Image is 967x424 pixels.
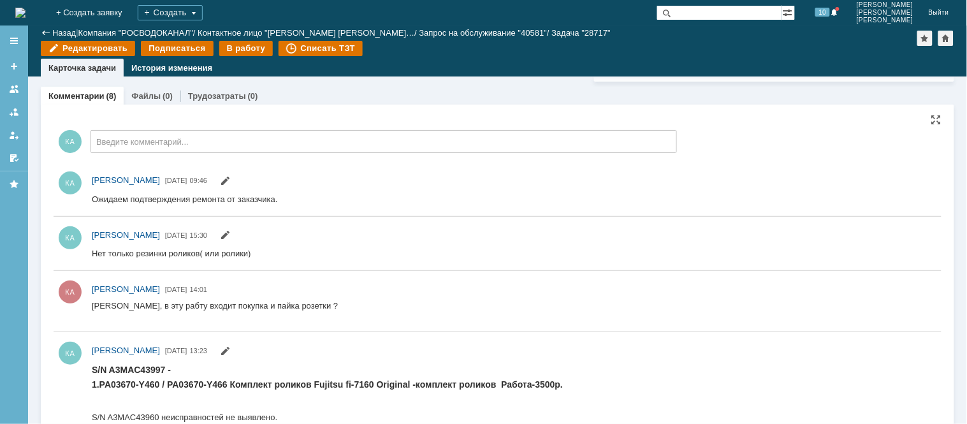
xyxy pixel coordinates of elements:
div: Создать [138,5,203,20]
span: [PERSON_NAME] [857,9,913,17]
a: [PERSON_NAME] [92,229,160,242]
a: [PERSON_NAME] [92,174,160,187]
span: КА [59,130,82,153]
span: 10 [815,8,830,17]
span: [PERSON_NAME] [857,17,913,24]
span: [DATE] [165,286,187,293]
a: Комментарии [48,91,105,101]
div: / [419,28,552,38]
span: [PERSON_NAME] [92,230,160,240]
a: Контактное лицо "[PERSON_NAME] [PERSON_NAME]… [198,28,414,38]
span: [DATE] [165,231,187,239]
a: История изменения [131,63,212,73]
img: logo [15,8,25,18]
div: Сделать домашней страницей [938,31,954,46]
a: Трудозатраты [188,91,246,101]
span: Редактировать [220,178,230,187]
span: 13:23 [190,347,208,355]
span: 09:46 [190,177,208,184]
a: Создать заявку [4,56,24,77]
div: Задача "28717" [551,28,611,38]
div: На всю страницу [931,115,942,125]
a: Мои согласования [4,148,24,168]
span: 15:30 [190,231,208,239]
a: Перейти на домашнюю страницу [15,8,25,18]
span: [DATE] [165,177,187,184]
a: Заявки в моей ответственности [4,102,24,122]
a: Мои заявки [4,125,24,145]
div: (0) [163,91,173,101]
a: Карточка задачи [48,63,116,73]
div: / [198,28,419,38]
a: Запрос на обслуживание "40581" [419,28,548,38]
a: Назад [52,28,76,38]
div: Добавить в избранное [917,31,933,46]
span: [PERSON_NAME] [857,1,913,9]
span: [PERSON_NAME] [92,284,160,294]
span: [PERSON_NAME] [92,346,160,355]
a: Файлы [131,91,161,101]
span: Расширенный поиск [782,6,795,18]
span: Редактировать [220,232,230,242]
div: | [76,27,78,37]
a: [PERSON_NAME] [92,283,160,296]
strong: 3500р. [444,15,472,25]
div: / [78,28,198,38]
span: [PERSON_NAME] [92,175,160,185]
a: [PERSON_NAME] [92,344,160,357]
a: Заявки на командах [4,79,24,99]
a: Компания "РОСВОДОКАНАЛ" [78,28,193,38]
span: [DATE] [165,347,187,355]
span: Редактировать [220,348,230,358]
span: 14:01 [190,286,208,293]
div: (0) [248,91,258,101]
div: (8) [106,91,117,101]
